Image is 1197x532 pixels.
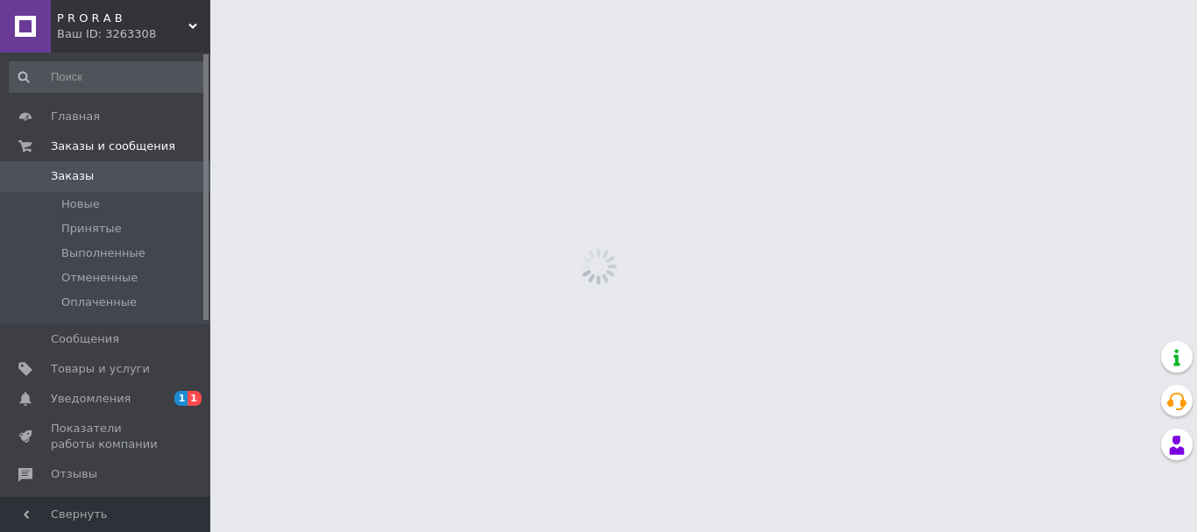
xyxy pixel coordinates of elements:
[51,421,162,452] span: Показатели работы компании
[51,361,150,377] span: Товары и услуги
[174,391,188,406] span: 1
[51,109,100,124] span: Главная
[51,391,131,407] span: Уведомления
[61,196,100,212] span: Новые
[51,331,119,347] span: Сообщения
[61,270,138,286] span: Отмененные
[188,391,202,406] span: 1
[51,138,175,154] span: Заказы и сообщения
[61,245,145,261] span: Выполненные
[51,466,97,482] span: Отзывы
[61,221,122,237] span: Принятые
[61,294,137,310] span: Оплаченные
[57,11,188,26] span: P R O R A B
[9,61,207,93] input: Поиск
[51,168,94,184] span: Заказы
[57,26,210,42] div: Ваш ID: 3263308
